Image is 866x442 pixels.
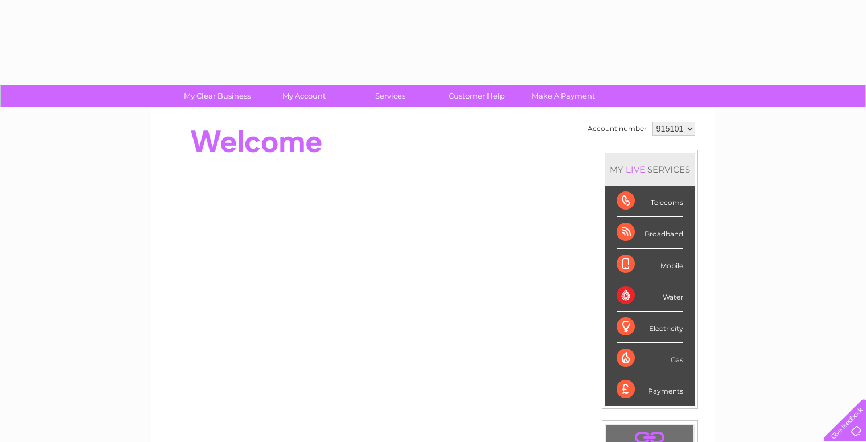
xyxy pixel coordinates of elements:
div: Gas [617,343,683,374]
div: LIVE [623,164,647,175]
div: Payments [617,374,683,405]
td: Account number [585,119,650,138]
div: Electricity [617,312,683,343]
a: Customer Help [430,85,524,107]
div: MY SERVICES [605,153,695,186]
div: Mobile [617,249,683,280]
a: Make A Payment [516,85,610,107]
a: My Account [257,85,351,107]
div: Telecoms [617,186,683,217]
a: My Clear Business [170,85,264,107]
a: Services [343,85,437,107]
div: Water [617,280,683,312]
div: Broadband [617,217,683,248]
